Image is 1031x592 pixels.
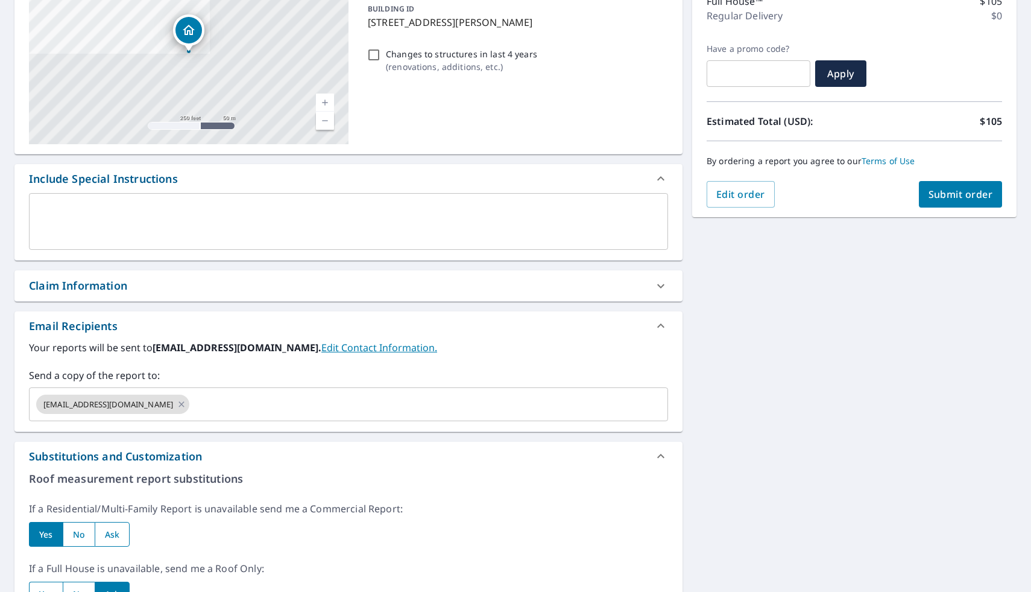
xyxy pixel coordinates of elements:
p: Roof measurement report substitutions [29,471,668,487]
div: Include Special Instructions [14,164,683,193]
span: Submit order [929,188,993,201]
a: Current Level 17, Zoom In [316,94,334,112]
p: If a Residential/Multi-Family Report is unavailable send me a Commercial Report: [29,501,668,516]
p: BUILDING ID [368,4,414,14]
div: Substitutions and Customization [14,442,683,471]
span: Apply [825,67,857,80]
p: $0 [991,8,1002,23]
label: Have a promo code? [707,43,810,54]
button: Apply [815,60,866,87]
p: Changes to structures in last 4 years [386,48,537,60]
a: EditContactInfo [321,341,437,354]
div: Substitutions and Customization [29,448,202,465]
button: Edit order [707,181,775,208]
div: [EMAIL_ADDRESS][DOMAIN_NAME] [36,395,189,414]
p: If a Full House is unavailable, send me a Roof Only: [29,561,668,576]
p: Estimated Total (USD): [707,114,854,129]
a: Terms of Use [862,155,915,167]
div: Claim Information [14,270,683,301]
div: Include Special Instructions [29,171,178,187]
div: Email Recipients [14,311,683,340]
button: Submit order [919,181,1003,208]
div: Email Recipients [29,318,118,334]
span: [EMAIL_ADDRESS][DOMAIN_NAME] [36,399,180,410]
p: Regular Delivery [707,8,783,23]
label: Your reports will be sent to [29,340,668,355]
span: Edit order [716,188,765,201]
b: [EMAIL_ADDRESS][DOMAIN_NAME]. [153,341,321,354]
p: [STREET_ADDRESS][PERSON_NAME] [368,15,663,30]
p: ( renovations, additions, etc. ) [386,60,537,73]
p: $105 [980,114,1002,129]
label: Send a copy of the report to: [29,368,668,383]
div: Dropped pin, building 1, Residential property, 28 Pendleton St Cranston, RI 02920 [173,14,204,52]
a: Current Level 17, Zoom Out [316,112,334,130]
p: By ordering a report you agree to our [707,156,1002,167]
div: Claim Information [29,278,127,294]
